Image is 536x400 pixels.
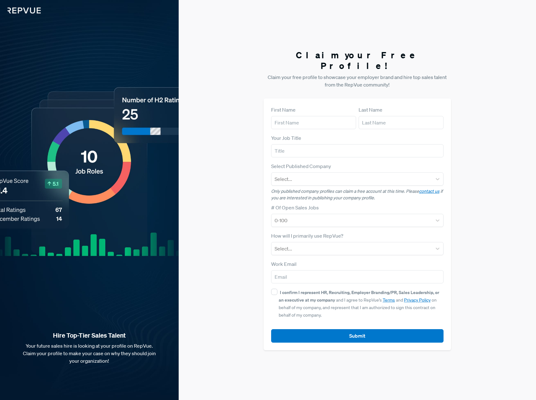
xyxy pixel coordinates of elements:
label: First Name [271,106,296,113]
strong: Hire Top-Tier Sales Talent [10,331,169,339]
strong: I confirm I represent HR, Recruiting, Employer Branding/PR, Sales Leadership, or an executive at ... [279,289,439,303]
label: Your Job Title [271,134,301,142]
input: Last Name [359,116,444,129]
label: Last Name [359,106,382,113]
label: # Of Open Sales Jobs [271,204,319,211]
h3: Claim your Free Profile! [264,50,451,71]
p: Only published company profiles can claim a free account at this time. Please if you are interest... [271,188,444,201]
label: Work Email [271,260,297,268]
label: Select Published Company [271,162,331,170]
input: Email [271,270,444,283]
p: Claim your free profile to showcase your employer brand and hire top sales talent from the RepVue... [264,73,451,88]
a: Terms [383,297,395,303]
input: Title [271,144,444,157]
span: and I agree to RepVue’s and on behalf of my company, and represent that I am authorized to sign t... [279,290,439,318]
label: How will I primarily use RepVue? [271,232,343,239]
input: First Name [271,116,356,129]
button: Submit [271,329,444,343]
p: Your future sales hire is looking at your profile on RepVue. Claim your profile to make your case... [10,342,169,365]
a: contact us [419,188,439,194]
a: Privacy Policy [404,297,431,303]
